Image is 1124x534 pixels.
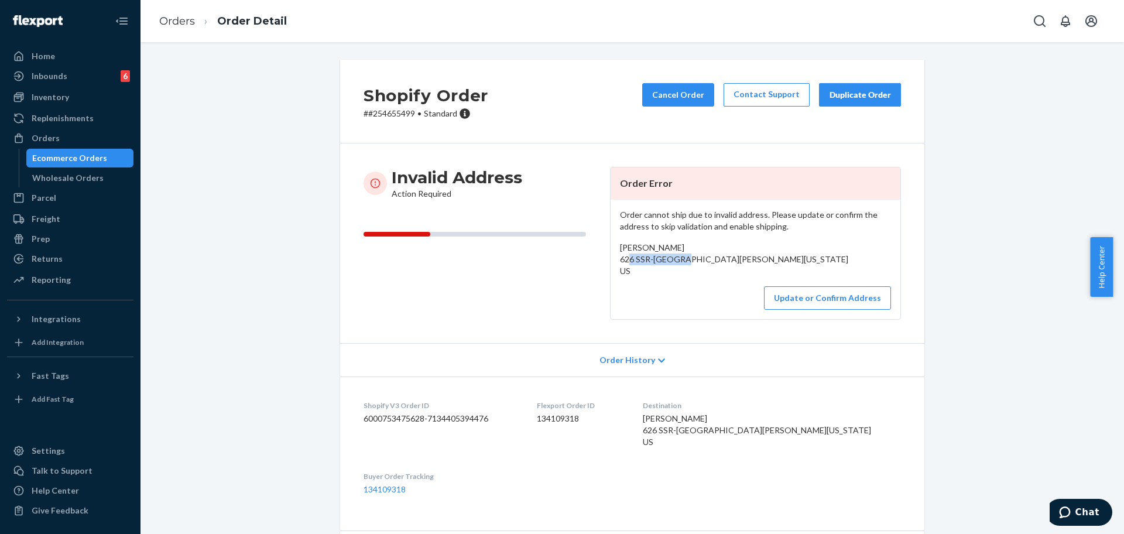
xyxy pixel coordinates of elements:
a: Orders [7,129,133,148]
a: Wholesale Orders [26,169,134,187]
button: Close Navigation [110,9,133,33]
div: Prep [32,233,50,245]
h2: Shopify Order [364,83,488,108]
div: 6 [121,70,130,82]
header: Order Error [611,167,900,200]
span: [PERSON_NAME] 626 SSR-[GEOGRAPHIC_DATA][PERSON_NAME][US_STATE] US [643,413,871,447]
a: Inbounds6 [7,67,133,85]
a: Ecommerce Orders [26,149,134,167]
a: Contact Support [724,83,810,107]
div: Duplicate Order [829,89,891,101]
span: Standard [424,108,457,118]
div: Add Fast Tag [32,394,74,404]
button: Talk to Support [7,461,133,480]
a: Help Center [7,481,133,500]
dd: 6000753475628-7134405394476 [364,413,518,425]
a: Settings [7,441,133,460]
div: Reporting [32,274,71,286]
dt: Flexport Order ID [537,400,625,410]
a: 134109318 [364,484,406,494]
div: Add Integration [32,337,84,347]
div: Ecommerce Orders [32,152,107,164]
div: Talk to Support [32,465,92,477]
a: Returns [7,249,133,268]
dd: 134109318 [537,413,625,425]
div: Replenishments [32,112,94,124]
button: Open account menu [1080,9,1103,33]
div: Help Center [32,485,79,497]
button: Cancel Order [642,83,714,107]
div: Freight [32,213,60,225]
a: Prep [7,230,133,248]
a: Replenishments [7,109,133,128]
span: [PERSON_NAME] 626 SSR-[GEOGRAPHIC_DATA][PERSON_NAME][US_STATE] US [620,242,848,276]
a: Parcel [7,189,133,207]
a: Add Integration [7,333,133,352]
div: Action Required [392,167,522,200]
div: Settings [32,445,65,457]
div: Home [32,50,55,62]
div: Orders [32,132,60,144]
a: Reporting [7,271,133,289]
button: Fast Tags [7,367,133,385]
ol: breadcrumbs [150,4,296,39]
button: Open notifications [1054,9,1077,33]
a: Add Fast Tag [7,390,133,409]
div: Inbounds [32,70,67,82]
div: Returns [32,253,63,265]
p: Order cannot ship due to invalid address. Please update or confirm the address to skip validation... [620,209,891,232]
a: Order Detail [217,15,287,28]
div: Integrations [32,313,81,325]
span: Order History [599,354,655,366]
button: Help Center [1090,237,1113,297]
button: Open Search Box [1028,9,1051,33]
a: Inventory [7,88,133,107]
h3: Invalid Address [392,167,522,188]
button: Give Feedback [7,501,133,520]
a: Freight [7,210,133,228]
img: Flexport logo [13,15,63,27]
iframe: Opens a widget where you can chat to one of our agents [1050,499,1112,528]
div: Give Feedback [32,505,88,516]
span: • [417,108,421,118]
a: Home [7,47,133,66]
div: Parcel [32,192,56,204]
dt: Buyer Order Tracking [364,471,518,481]
button: Update or Confirm Address [764,286,891,310]
a: Orders [159,15,195,28]
button: Integrations [7,310,133,328]
dt: Shopify V3 Order ID [364,400,518,410]
div: Inventory [32,91,69,103]
dt: Destination [643,400,901,410]
p: # #254655499 [364,108,488,119]
button: Duplicate Order [819,83,901,107]
div: Fast Tags [32,370,69,382]
div: Wholesale Orders [32,172,104,184]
